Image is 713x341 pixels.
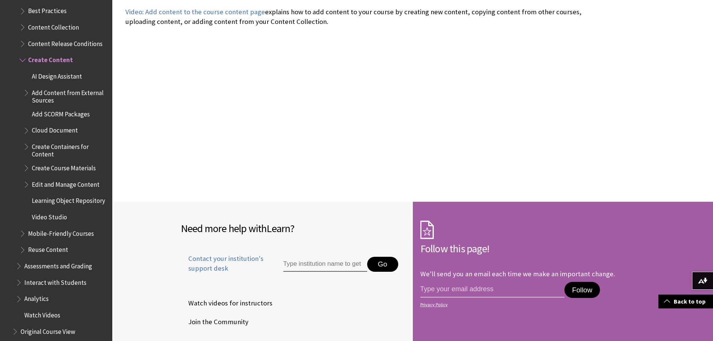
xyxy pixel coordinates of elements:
[28,5,67,15] span: Best Practices
[28,21,79,31] span: Content Collection
[32,195,105,205] span: Learning Object Repository
[32,124,78,134] span: Cloud Document
[32,86,107,104] span: Add Content from External Sources
[32,140,107,158] span: Create Containers for Content
[420,282,565,298] input: email address
[32,70,82,80] span: AI Design Assistant
[24,309,60,319] span: Watch Videos
[658,295,713,308] a: Back to top
[420,270,615,278] p: We'll send you an email each time we make an important change.
[420,241,645,256] h2: Follow this page!
[32,178,100,188] span: Edit and Manage Content
[181,316,249,328] span: Join the Community
[564,282,600,298] button: Follow
[420,220,434,239] img: Subscription Icon
[125,7,589,27] p: explains how to add content to your course by creating new content, copying content from other co...
[28,227,94,237] span: Mobile-Friendly Courses
[32,211,67,221] span: Video Studio
[28,54,73,64] span: Create Content
[125,7,265,16] a: Video: Add content to the course content page
[32,162,96,172] span: Create Course Materials
[181,298,272,309] span: Watch videos for instructors
[28,244,68,254] span: Reuse Content
[283,257,367,272] input: Type institution name to get support
[181,220,405,236] h2: Need more help with ?
[32,108,90,118] span: Add SCORM Packages
[420,302,643,307] a: Privacy Policy
[266,222,290,235] span: Learn
[21,325,75,335] span: Original Course View
[24,260,92,270] span: Assessments and Grading
[24,276,86,286] span: Interact with Students
[181,254,266,273] span: Contact your institution's support desk
[28,37,103,48] span: Content Release Conditions
[24,293,49,303] span: Analytics
[181,254,266,282] a: Contact your institution's support desk
[181,316,250,328] a: Join the Community
[181,298,274,309] a: Watch videos for instructors
[367,257,398,272] button: Go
